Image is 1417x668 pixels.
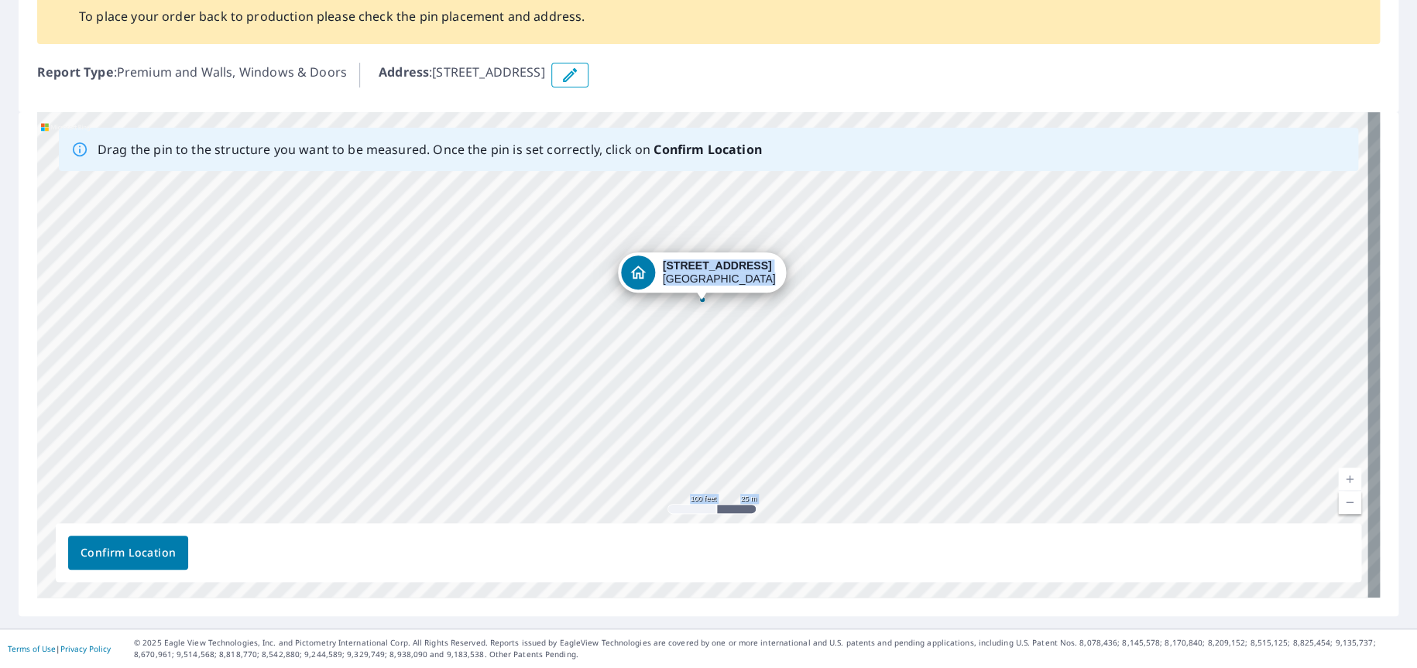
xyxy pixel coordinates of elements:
[379,63,545,87] p: : [STREET_ADDRESS]
[98,140,762,159] p: Drag the pin to the structure you want to be measured. Once the pin is set correctly, click on
[1338,491,1361,514] a: Current Level 18, Zoom Out
[618,252,787,300] div: Dropped pin, building 1, Residential property, 102 S 1st St Sanger, TX 76266
[654,141,761,158] b: Confirm Location
[1338,468,1361,491] a: Current Level 18, Zoom In
[81,543,176,563] span: Confirm Location
[68,536,188,570] button: Confirm Location
[8,643,56,654] a: Terms of Use
[379,63,429,81] b: Address
[60,643,111,654] a: Privacy Policy
[79,7,585,26] p: To place your order back to production please check the pin placement and address.
[134,637,1409,660] p: © 2025 Eagle View Technologies, Inc. and Pictometry International Corp. All Rights Reserved. Repo...
[663,259,772,272] strong: [STREET_ADDRESS]
[663,259,776,286] div: [GEOGRAPHIC_DATA]
[37,63,114,81] b: Report Type
[8,644,111,653] p: |
[37,63,347,87] p: : Premium and Walls, Windows & Doors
